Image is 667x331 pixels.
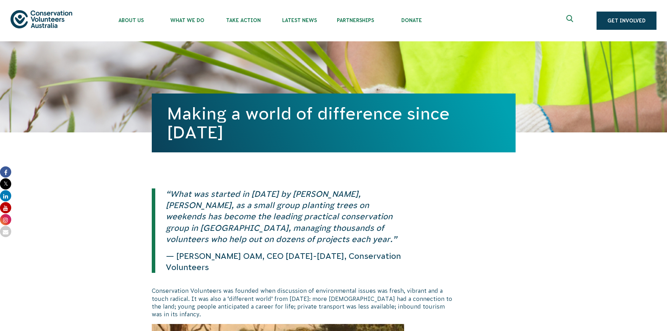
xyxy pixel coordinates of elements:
[327,18,383,23] span: Partnerships
[159,18,215,23] span: What We Do
[166,189,397,244] em: “What was started in [DATE] by [PERSON_NAME], [PERSON_NAME], as a small group planting trees on w...
[597,12,656,30] a: Get Involved
[566,15,575,26] span: Expand search box
[215,18,271,23] span: Take Action
[562,12,579,29] button: Expand search box Close search box
[155,250,407,273] p: — [PERSON_NAME] OAM, CEO [DATE]-[DATE], Conservation Volunteers
[103,18,159,23] span: About Us
[152,287,452,318] p: Conservation Volunteers was founded when discussion of environmental issues was fresh, vibrant an...
[383,18,440,23] span: Donate
[11,10,72,28] img: logo.svg
[167,104,500,142] h1: Making a world of difference since [DATE]
[271,18,327,23] span: Latest News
